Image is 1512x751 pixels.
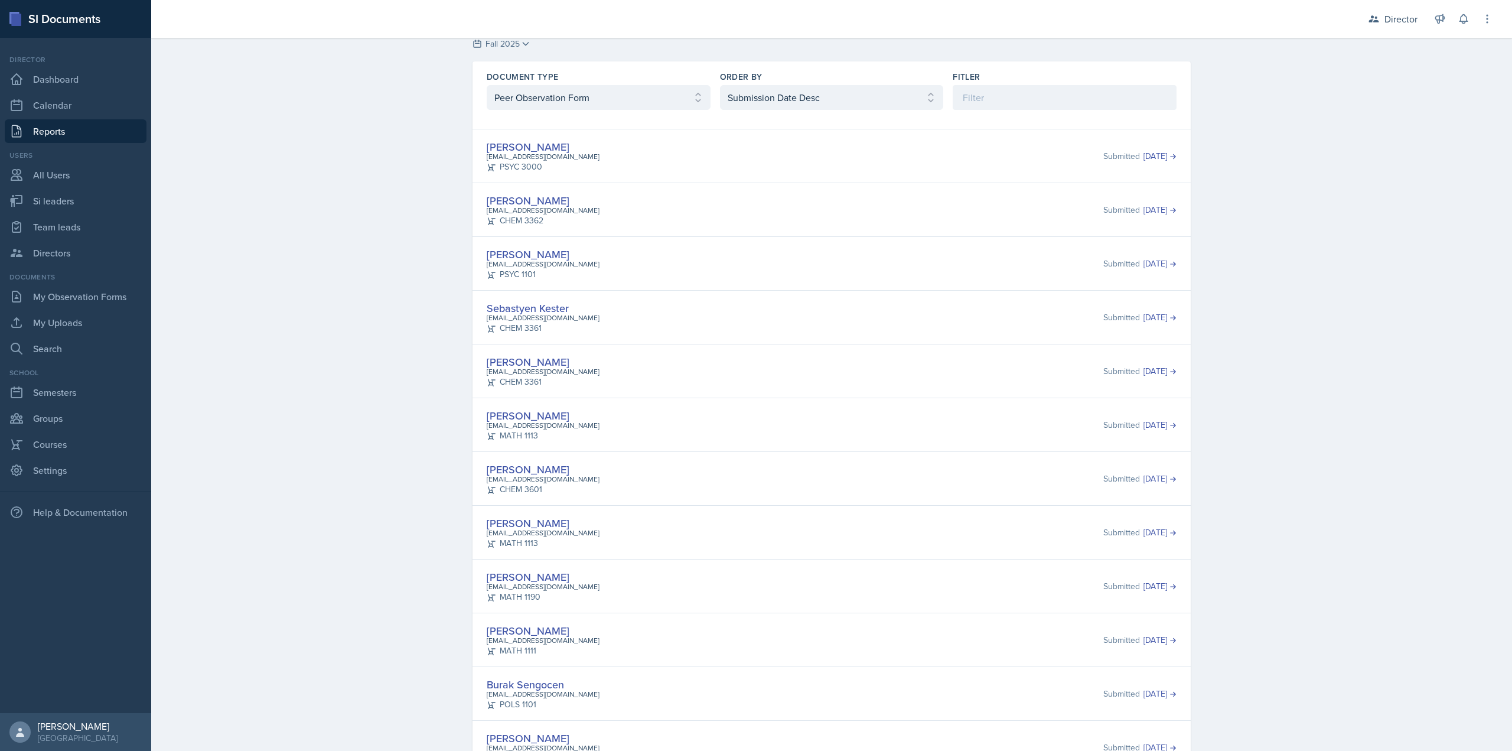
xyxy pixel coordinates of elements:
[5,285,146,308] a: My Observation Forms
[5,311,146,334] a: My Uploads
[487,139,569,154] a: [PERSON_NAME]
[485,38,520,50] span: Fall 2025
[1143,204,1177,216] a: [DATE]
[5,163,146,187] a: All Users
[487,516,569,531] a: [PERSON_NAME]
[1143,365,1177,378] a: [DATE]
[5,459,146,482] a: Settings
[487,537,599,550] div: MATH 1113
[487,698,599,711] div: POLS 1101
[5,433,146,456] a: Courses
[1143,311,1177,324] a: [DATE]
[1143,258,1177,270] a: [DATE]
[487,430,599,442] div: MATH 1113
[1103,204,1177,216] div: Submitted
[1143,526,1177,539] a: [DATE]
[5,215,146,239] a: Team leads
[487,71,559,83] label: Document Type
[487,474,599,485] div: [EMAIL_ADDRESS][DOMAIN_NAME]
[5,368,146,378] div: School
[5,381,146,404] a: Semesters
[487,376,599,388] div: CHEM 3361
[5,407,146,430] a: Groups
[5,93,146,117] a: Calendar
[487,462,569,477] a: [PERSON_NAME]
[487,677,564,692] a: Burak Sengocen
[1143,580,1177,593] a: [DATE]
[487,420,599,431] div: [EMAIL_ADDRESS][DOMAIN_NAME]
[487,731,569,746] a: [PERSON_NAME]
[1103,365,1177,378] div: Submitted
[5,337,146,360] a: Search
[38,732,118,744] div: [GEOGRAPHIC_DATA]
[5,500,146,524] div: Help & Documentation
[1103,634,1177,646] div: Submitted
[487,689,599,700] div: [EMAIL_ADDRESS][DOMAIN_NAME]
[487,313,599,323] div: [EMAIL_ADDRESS][DOMAIN_NAME]
[5,241,146,265] a: Directors
[487,247,569,262] a: [PERSON_NAME]
[38,720,118,732] div: [PERSON_NAME]
[487,301,569,316] a: Sebastyen Kester
[487,205,599,216] div: [EMAIL_ADDRESS][DOMAIN_NAME]
[1143,473,1177,485] a: [DATE]
[1103,688,1177,700] div: Submitted
[1103,419,1177,431] div: Submitted
[487,322,599,334] div: CHEM 3361
[1143,634,1177,646] a: [DATE]
[487,161,599,173] div: PSYC 3000
[487,635,599,646] div: [EMAIL_ADDRESS][DOMAIN_NAME]
[1103,311,1177,324] div: Submitted
[487,591,599,603] div: MATH 1190
[487,366,599,377] div: [EMAIL_ADDRESS][DOMAIN_NAME]
[487,581,599,592] div: [EMAIL_ADDRESS][DOMAIN_NAME]
[720,71,762,83] label: Order By
[1143,150,1177,162] a: [DATE]
[1143,419,1177,431] a: [DATE]
[5,54,146,65] div: Director
[487,259,599,269] div: [EMAIL_ADDRESS][DOMAIN_NAME]
[5,67,146,91] a: Dashboard
[953,71,980,83] label: Fitler
[5,119,146,143] a: Reports
[5,272,146,282] div: Documents
[1103,473,1177,485] div: Submitted
[487,355,569,369] a: [PERSON_NAME]
[487,623,569,638] a: [PERSON_NAME]
[5,189,146,213] a: Si leaders
[1103,258,1177,270] div: Submitted
[487,151,599,162] div: [EMAIL_ADDRESS][DOMAIN_NAME]
[953,85,1177,110] input: Filter
[487,268,599,281] div: PSYC 1101
[487,193,569,208] a: [PERSON_NAME]
[1103,150,1177,162] div: Submitted
[487,214,599,227] div: CHEM 3362
[1103,580,1177,593] div: Submitted
[487,528,599,538] div: [EMAIL_ADDRESS][DOMAIN_NAME]
[1143,688,1177,700] a: [DATE]
[1103,526,1177,539] div: Submitted
[1384,12,1417,26] div: Director
[487,645,599,657] div: MATH 1111
[487,408,569,423] a: [PERSON_NAME]
[487,483,599,496] div: CHEM 3601
[5,150,146,161] div: Users
[487,570,569,584] a: [PERSON_NAME]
